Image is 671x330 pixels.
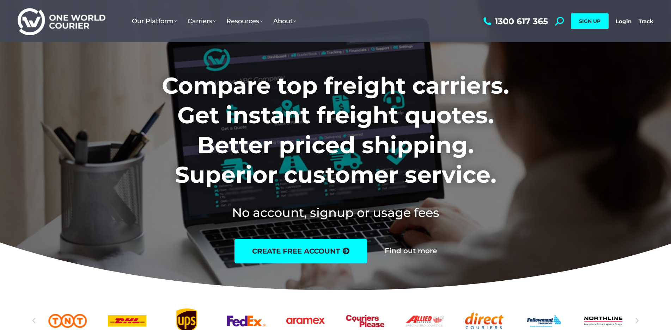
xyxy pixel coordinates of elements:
a: About [268,10,301,32]
a: Find out more [385,247,437,255]
span: About [273,17,296,25]
a: create free account [234,239,367,263]
span: Our Platform [132,17,177,25]
a: Resources [221,10,268,32]
a: Carriers [182,10,221,32]
a: Our Platform [127,10,182,32]
a: SIGN UP [571,13,609,29]
a: Login [616,18,632,25]
span: Resources [226,17,263,25]
img: One World Courier [18,7,105,36]
a: 1300 617 365 [482,17,548,26]
span: SIGN UP [579,18,600,24]
a: Track [639,18,653,25]
h2: No account, signup or usage fees [115,204,556,221]
span: Carriers [188,17,216,25]
h1: Compare top freight carriers. Get instant freight quotes. Better priced shipping. Superior custom... [115,71,556,190]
